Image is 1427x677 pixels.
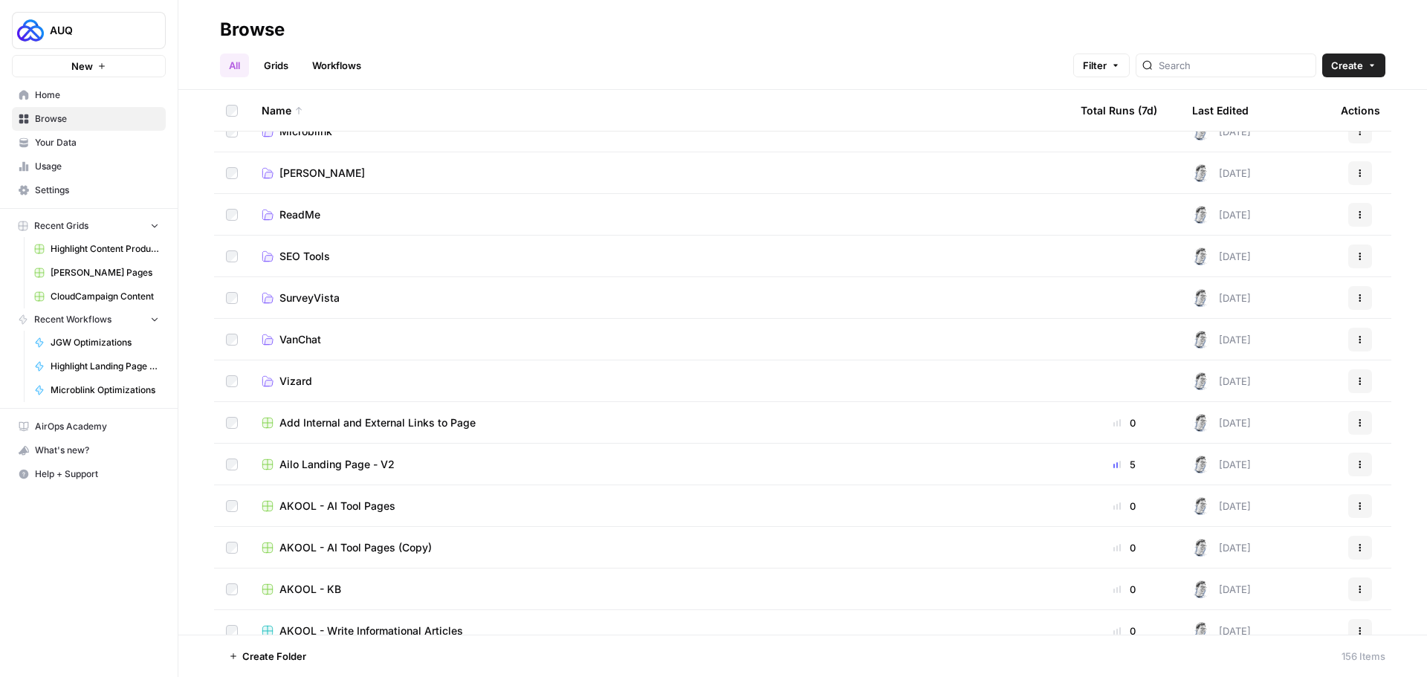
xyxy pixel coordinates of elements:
[279,374,312,389] span: Vizard
[35,112,159,126] span: Browse
[27,261,166,285] a: [PERSON_NAME] Pages
[1159,58,1310,73] input: Search
[1331,58,1363,73] span: Create
[1192,372,1210,390] img: 28dbpmxwbe1lgts1kkshuof3rm4g
[262,207,1057,222] a: ReadMe
[1192,372,1251,390] div: [DATE]
[279,623,463,638] span: AKOOL - Write Informational Articles
[262,582,1057,597] a: AKOOL - KB
[13,439,165,461] div: What's new?
[1081,499,1168,514] div: 0
[303,54,370,77] a: Workflows
[1322,54,1385,77] button: Create
[220,54,249,77] a: All
[1081,457,1168,472] div: 5
[27,378,166,402] a: Microblink Optimizations
[35,420,159,433] span: AirOps Academy
[1081,415,1168,430] div: 0
[220,18,285,42] div: Browse
[279,332,321,347] span: VanChat
[27,331,166,354] a: JGW Optimizations
[1192,456,1251,473] div: [DATE]
[279,291,340,305] span: SurveyVista
[51,290,159,303] span: CloudCampaign Content
[1081,582,1168,597] div: 0
[17,17,44,44] img: AUQ Logo
[12,12,166,49] button: Workspace: AUQ
[1192,164,1210,182] img: 28dbpmxwbe1lgts1kkshuof3rm4g
[262,415,1057,430] a: Add Internal and External Links to Page
[1192,414,1251,432] div: [DATE]
[27,237,166,261] a: Highlight Content Production
[279,582,341,597] span: AKOOL - KB
[1192,289,1251,307] div: [DATE]
[1341,90,1380,131] div: Actions
[12,131,166,155] a: Your Data
[51,383,159,397] span: Microblink Optimizations
[1192,90,1249,131] div: Last Edited
[1192,206,1251,224] div: [DATE]
[1192,539,1210,557] img: 28dbpmxwbe1lgts1kkshuof3rm4g
[1192,331,1251,349] div: [DATE]
[262,374,1057,389] a: Vizard
[262,540,1057,555] a: AKOOL - AI Tool Pages (Copy)
[1192,622,1210,640] img: 28dbpmxwbe1lgts1kkshuof3rm4g
[279,207,320,222] span: ReadMe
[262,249,1057,264] a: SEO Tools
[35,88,159,102] span: Home
[1192,580,1251,598] div: [DATE]
[12,438,166,462] button: What's new?
[12,215,166,237] button: Recent Grids
[279,457,395,472] span: Ailo Landing Page - V2
[262,291,1057,305] a: SurveyVista
[1192,622,1251,640] div: [DATE]
[279,166,365,181] span: [PERSON_NAME]
[1342,649,1385,664] div: 156 Items
[35,184,159,197] span: Settings
[27,354,166,378] a: Highlight Landing Page Content
[12,415,166,438] a: AirOps Academy
[1192,331,1210,349] img: 28dbpmxwbe1lgts1kkshuof3rm4g
[35,160,159,173] span: Usage
[35,136,159,149] span: Your Data
[1081,623,1168,638] div: 0
[1192,580,1210,598] img: 28dbpmxwbe1lgts1kkshuof3rm4g
[279,540,432,555] span: AKOOL - AI Tool Pages (Copy)
[1081,90,1157,131] div: Total Runs (7d)
[71,59,93,74] span: New
[1192,456,1210,473] img: 28dbpmxwbe1lgts1kkshuof3rm4g
[220,644,315,668] button: Create Folder
[51,242,159,256] span: Highlight Content Production
[1192,497,1251,515] div: [DATE]
[262,457,1057,472] a: Ailo Landing Page - V2
[50,23,140,38] span: AUQ
[51,336,159,349] span: JGW Optimizations
[12,83,166,107] a: Home
[1192,497,1210,515] img: 28dbpmxwbe1lgts1kkshuof3rm4g
[255,54,297,77] a: Grids
[34,313,111,326] span: Recent Workflows
[1192,247,1251,265] div: [DATE]
[279,499,395,514] span: AKOOL - AI Tool Pages
[12,462,166,486] button: Help + Support
[12,107,166,131] a: Browse
[35,467,159,481] span: Help + Support
[262,623,1057,638] a: AKOOL - Write Informational Articles
[242,649,306,664] span: Create Folder
[279,249,330,264] span: SEO Tools
[1192,539,1251,557] div: [DATE]
[12,155,166,178] a: Usage
[1192,289,1210,307] img: 28dbpmxwbe1lgts1kkshuof3rm4g
[1192,164,1251,182] div: [DATE]
[12,308,166,331] button: Recent Workflows
[1083,58,1107,73] span: Filter
[34,219,88,233] span: Recent Grids
[262,499,1057,514] a: AKOOL - AI Tool Pages
[279,415,476,430] span: Add Internal and External Links to Page
[12,55,166,77] button: New
[1192,414,1210,432] img: 28dbpmxwbe1lgts1kkshuof3rm4g
[1192,206,1210,224] img: 28dbpmxwbe1lgts1kkshuof3rm4g
[262,332,1057,347] a: VanChat
[51,266,159,279] span: [PERSON_NAME] Pages
[51,360,159,373] span: Highlight Landing Page Content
